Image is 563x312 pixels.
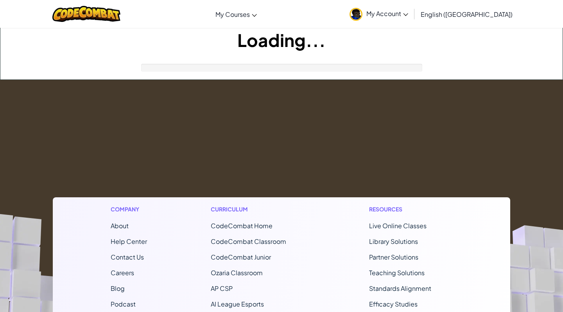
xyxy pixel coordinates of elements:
a: Live Online Classes [369,222,427,230]
a: My Account [346,2,412,26]
a: About [111,222,129,230]
a: Podcast [111,300,136,308]
span: My Courses [215,10,250,18]
a: AP CSP [211,284,233,292]
h1: Company [111,205,147,213]
h1: Curriculum [211,205,305,213]
h1: Resources [369,205,452,213]
span: English ([GEOGRAPHIC_DATA]) [421,10,513,18]
a: Help Center [111,237,147,245]
a: CodeCombat Classroom [211,237,286,245]
a: English ([GEOGRAPHIC_DATA]) [417,4,516,25]
a: Blog [111,284,125,292]
a: Ozaria Classroom [211,269,263,277]
a: Teaching Solutions [369,269,425,277]
img: CodeCombat logo [52,6,121,22]
span: Contact Us [111,253,144,261]
a: Efficacy Studies [369,300,418,308]
span: CodeCombat Home [211,222,273,230]
a: Library Solutions [369,237,418,245]
a: Partner Solutions [369,253,418,261]
span: My Account [366,9,408,18]
a: My Courses [212,4,261,25]
img: avatar [350,8,362,21]
a: AI League Esports [211,300,264,308]
a: Careers [111,269,134,277]
a: CodeCombat Junior [211,253,271,261]
h1: Loading... [0,28,563,52]
a: Standards Alignment [369,284,431,292]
